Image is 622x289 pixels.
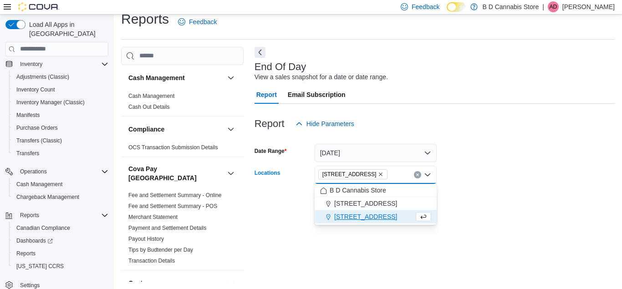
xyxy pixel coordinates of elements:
button: Reports [9,247,112,260]
span: 213 City Centre Mall [318,169,388,179]
button: Cash Management [9,178,112,191]
p: [PERSON_NAME] [562,1,615,12]
span: Payment and Settlement Details [128,224,206,232]
span: Chargeback Management [13,192,108,203]
a: Manifests [13,110,43,121]
div: Cash Management [121,91,244,116]
button: Next [255,47,265,58]
button: Reports [16,210,43,221]
a: Inventory Count [13,84,59,95]
h3: Customer [128,279,158,288]
span: Adjustments (Classic) [13,71,108,82]
a: Transfers (Classic) [13,135,66,146]
span: Canadian Compliance [13,223,108,233]
button: Purchase Orders [9,122,112,134]
h3: Compliance [128,125,164,134]
span: Chargeback Management [16,193,79,201]
button: Adjustments (Classic) [9,71,112,83]
div: View a sales snapshot for a date or date range. [255,72,388,82]
button: Canadian Compliance [9,222,112,234]
span: Cash Out Details [128,103,170,111]
div: Compliance [121,142,244,157]
span: Feedback [412,2,439,11]
button: [DATE] [315,144,437,162]
a: Chargeback Management [13,192,83,203]
span: Purchase Orders [13,122,108,133]
span: Inventory Count [16,86,55,93]
span: Reports [16,250,36,257]
span: Inventory [20,61,42,68]
span: [STREET_ADDRESS] [322,170,377,179]
a: Merchant Statement [128,214,178,220]
button: Clear input [414,171,421,178]
a: Inventory Manager (Classic) [13,97,88,108]
button: Chargeback Management [9,191,112,203]
span: Cash Management [13,179,108,190]
span: Transfers (Classic) [13,135,108,146]
span: Inventory Manager (Classic) [16,99,85,106]
span: Reports [16,210,108,221]
span: Manifests [16,112,40,119]
span: Feedback [189,17,217,26]
input: Dark Mode [447,2,466,12]
h3: Cova Pay [GEOGRAPHIC_DATA] [128,164,224,183]
span: Reports [20,212,39,219]
a: Fee and Settlement Summary - POS [128,203,217,209]
span: Canadian Compliance [16,224,70,232]
span: Washington CCRS [13,261,108,272]
button: Cova Pay [GEOGRAPHIC_DATA] [225,168,236,179]
a: Adjustments (Classic) [13,71,73,82]
div: Cova Pay [GEOGRAPHIC_DATA] [121,190,244,270]
span: AD [550,1,557,12]
span: Cash Management [128,92,174,100]
span: Load All Apps in [GEOGRAPHIC_DATA] [25,20,108,38]
button: Operations [2,165,112,178]
span: Transfers (Classic) [16,137,62,144]
a: Cash Management [13,179,66,190]
button: Inventory [2,58,112,71]
button: Manifests [9,109,112,122]
span: Inventory [16,59,108,70]
a: Canadian Compliance [13,223,74,233]
span: Inventory Manager (Classic) [13,97,108,108]
a: Reports [13,248,39,259]
button: Inventory [16,59,46,70]
h3: Cash Management [128,73,185,82]
button: Remove 213 City Centre Mall from selection in this group [378,172,383,177]
span: Dashboards [16,237,53,244]
a: Fee and Settlement Summary - Online [128,192,222,198]
h3: Report [255,118,285,129]
button: Compliance [128,125,224,134]
span: [STREET_ADDRESS] [334,212,397,221]
span: Inventory Count [13,84,108,95]
button: Cash Management [128,73,224,82]
span: Adjustments (Classic) [16,73,69,81]
span: Payout History [128,235,164,243]
div: Aman Dhillon [548,1,559,12]
button: Close list of options [424,171,431,178]
button: [STREET_ADDRESS] [315,210,437,223]
span: [US_STATE] CCRS [16,263,64,270]
button: B D Cannabis Store [315,184,437,197]
span: Transaction Details [128,257,175,264]
a: Cash Out Details [128,104,170,110]
span: Dashboards [13,235,108,246]
a: Purchase Orders [13,122,61,133]
button: Transfers (Classic) [9,134,112,147]
a: Transaction Details [128,258,175,264]
span: Transfers [13,148,108,159]
span: Tips by Budtender per Day [128,246,193,254]
button: Customer [225,278,236,289]
a: Feedback [174,13,220,31]
span: Settings [20,282,40,289]
span: Operations [20,168,47,175]
button: Operations [16,166,51,177]
a: Dashboards [9,234,112,247]
button: Inventory Manager (Classic) [9,96,112,109]
a: OCS Transaction Submission Details [128,144,218,151]
button: Customer [128,279,224,288]
span: Merchant Statement [128,213,178,221]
